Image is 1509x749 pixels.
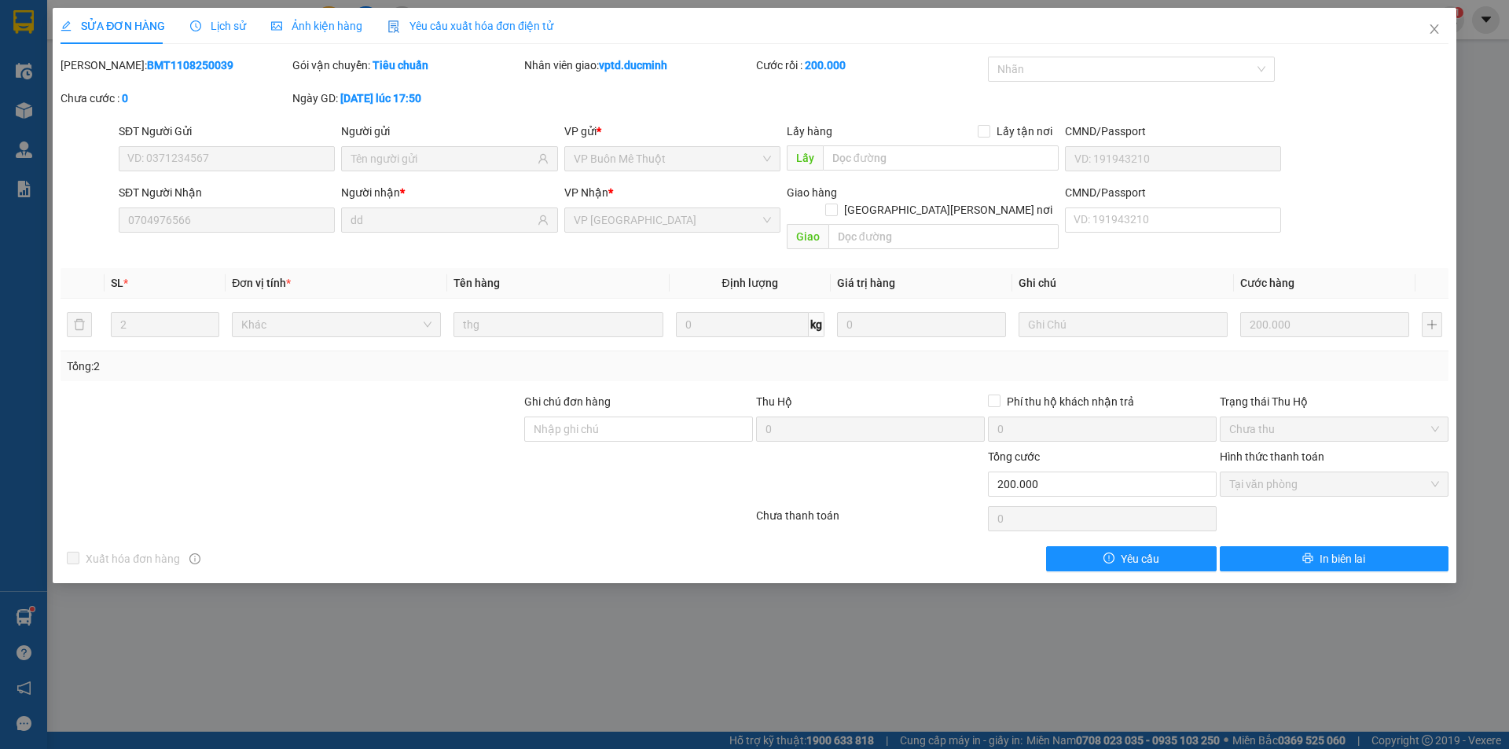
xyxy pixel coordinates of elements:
[988,450,1040,463] span: Tổng cước
[1019,312,1228,337] input: Ghi Chú
[756,395,792,408] span: Thu Hộ
[1065,184,1281,201] div: CMND/Passport
[232,277,291,289] span: Đơn vị tính
[524,395,611,408] label: Ghi chú đơn hàng
[1065,146,1281,171] input: VD: 191943210
[574,147,771,171] span: VP Buôn Mê Thuột
[990,123,1059,140] span: Lấy tận nơi
[147,59,233,72] b: BMT1108250039
[564,123,780,140] div: VP gửi
[1229,472,1439,496] span: Tại văn phòng
[190,20,201,31] span: clock-circle
[61,20,72,31] span: edit
[453,277,500,289] span: Tên hàng
[1103,553,1114,565] span: exclamation-circle
[190,20,246,32] span: Lịch sử
[271,20,362,32] span: Ảnh kiện hàng
[787,186,837,199] span: Giao hàng
[1220,393,1448,410] div: Trạng thái Thu Hộ
[787,145,823,171] span: Lấy
[574,208,771,232] span: VP Thủ Đức
[787,125,832,138] span: Lấy hàng
[1240,277,1294,289] span: Cước hàng
[453,312,663,337] input: VD: Bàn, Ghế
[61,90,289,107] div: Chưa cước :
[1320,550,1365,567] span: In biên lai
[387,20,553,32] span: Yêu cầu xuất hóa đơn điện tử
[809,312,824,337] span: kg
[387,20,400,33] img: icon
[341,184,557,201] div: Người nhận
[67,358,582,375] div: Tổng: 2
[241,313,431,336] span: Khác
[599,59,667,72] b: vptd.ducminh
[67,312,92,337] button: delete
[1422,312,1442,337] button: plus
[524,57,753,74] div: Nhân viên giao:
[1121,550,1159,567] span: Yêu cầu
[122,92,128,105] b: 0
[351,211,534,229] input: Tên người nhận
[837,277,895,289] span: Giá trị hàng
[754,507,986,534] div: Chưa thanh toán
[838,201,1059,218] span: [GEOGRAPHIC_DATA][PERSON_NAME] nơi
[1220,546,1448,571] button: printerIn biên lai
[1229,417,1439,441] span: Chưa thu
[538,215,549,226] span: user
[787,224,828,249] span: Giao
[1046,546,1217,571] button: exclamation-circleYêu cầu
[189,553,200,564] span: info-circle
[1065,123,1281,140] div: CMND/Passport
[1412,8,1456,52] button: Close
[1012,268,1234,299] th: Ghi chú
[61,20,165,32] span: SỬA ĐƠN HÀNG
[722,277,778,289] span: Định lượng
[524,417,753,442] input: Ghi chú đơn hàng
[271,20,282,31] span: picture
[828,224,1059,249] input: Dọc đường
[292,90,521,107] div: Ngày GD:
[373,59,428,72] b: Tiêu chuẩn
[61,57,289,74] div: [PERSON_NAME]:
[292,57,521,74] div: Gói vận chuyển:
[538,153,549,164] span: user
[340,92,421,105] b: [DATE] lúc 17:50
[351,150,534,167] input: Tên người gửi
[1220,450,1324,463] label: Hình thức thanh toán
[837,312,1006,337] input: 0
[564,186,608,199] span: VP Nhận
[79,550,186,567] span: Xuất hóa đơn hàng
[111,277,123,289] span: SL
[1428,23,1441,35] span: close
[119,184,335,201] div: SĐT Người Nhận
[1000,393,1140,410] span: Phí thu hộ khách nhận trả
[823,145,1059,171] input: Dọc đường
[1240,312,1409,337] input: 0
[756,57,985,74] div: Cước rồi :
[341,123,557,140] div: Người gửi
[1302,553,1313,565] span: printer
[119,123,335,140] div: SĐT Người Gửi
[805,59,846,72] b: 200.000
